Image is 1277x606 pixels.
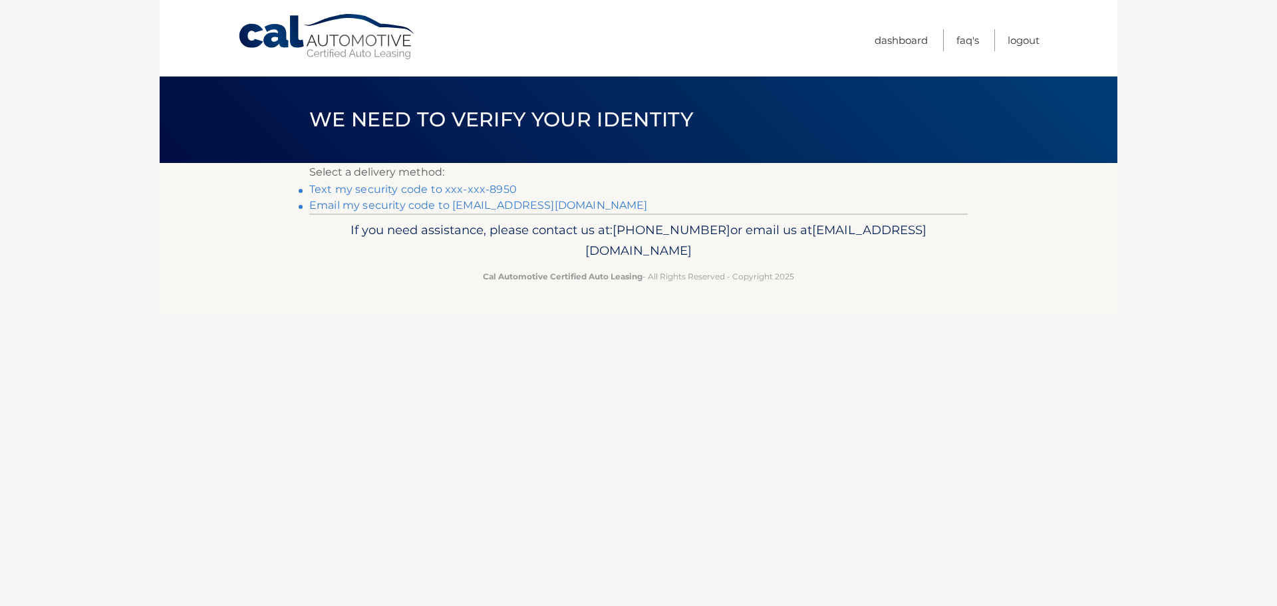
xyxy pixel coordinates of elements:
a: Text my security code to xxx-xxx-8950 [309,183,517,196]
span: [PHONE_NUMBER] [613,222,730,237]
strong: Cal Automotive Certified Auto Leasing [483,271,642,281]
a: Email my security code to [EMAIL_ADDRESS][DOMAIN_NAME] [309,199,648,212]
span: We need to verify your identity [309,107,693,132]
p: Select a delivery method: [309,163,968,182]
p: - All Rights Reserved - Copyright 2025 [318,269,959,283]
a: Logout [1008,29,1040,51]
p: If you need assistance, please contact us at: or email us at [318,220,959,262]
a: FAQ's [956,29,979,51]
a: Dashboard [875,29,928,51]
a: Cal Automotive [237,13,417,61]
